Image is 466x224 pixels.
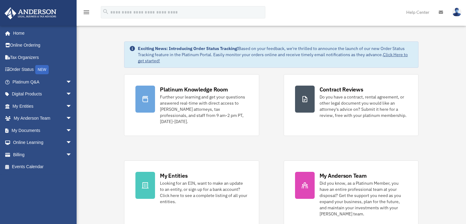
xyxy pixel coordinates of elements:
div: Do you have a contract, rental agreement, or other legal document you would like an attorney's ad... [320,94,407,118]
a: My Documentsarrow_drop_down [4,124,81,137]
a: Events Calendar [4,161,81,173]
i: search [102,8,109,15]
a: Home [4,27,78,39]
a: Order StatusNEW [4,64,81,76]
div: Contract Reviews [320,86,363,93]
a: Click Here to get started! [138,52,408,64]
div: NEW [35,65,49,74]
div: Did you know, as a Platinum Member, you have an entire professional team at your disposal? Get th... [320,180,407,217]
span: arrow_drop_down [66,76,78,88]
div: Further your learning and get your questions answered real-time with direct access to [PERSON_NAM... [160,94,248,125]
span: arrow_drop_down [66,112,78,125]
a: My Anderson Teamarrow_drop_down [4,112,81,125]
a: Contract Reviews Do you have a contract, rental agreement, or other legal document you would like... [284,74,419,136]
span: arrow_drop_down [66,100,78,113]
a: Billingarrow_drop_down [4,149,81,161]
img: Anderson Advisors Platinum Portal [3,7,58,19]
div: My Entities [160,172,188,180]
div: My Anderson Team [320,172,367,180]
div: Platinum Knowledge Room [160,86,228,93]
a: Digital Productsarrow_drop_down [4,88,81,100]
span: arrow_drop_down [66,124,78,137]
a: menu [83,11,90,16]
div: Based on your feedback, we're thrilled to announce the launch of our new Order Status Tracking fe... [138,45,413,64]
a: My Entitiesarrow_drop_down [4,100,81,112]
span: arrow_drop_down [66,149,78,161]
a: Platinum Knowledge Room Further your learning and get your questions answered real-time with dire... [124,74,259,136]
a: Online Ordering [4,39,81,52]
span: arrow_drop_down [66,137,78,149]
a: Platinum Q&Aarrow_drop_down [4,76,81,88]
strong: Exciting News: Introducing Order Status Tracking! [138,46,238,51]
i: menu [83,9,90,16]
span: arrow_drop_down [66,88,78,101]
a: Tax Organizers [4,51,81,64]
div: Looking for an EIN, want to make an update to an entity, or sign up for a bank account? Click her... [160,180,248,205]
img: User Pic [452,8,461,17]
a: Online Learningarrow_drop_down [4,137,81,149]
